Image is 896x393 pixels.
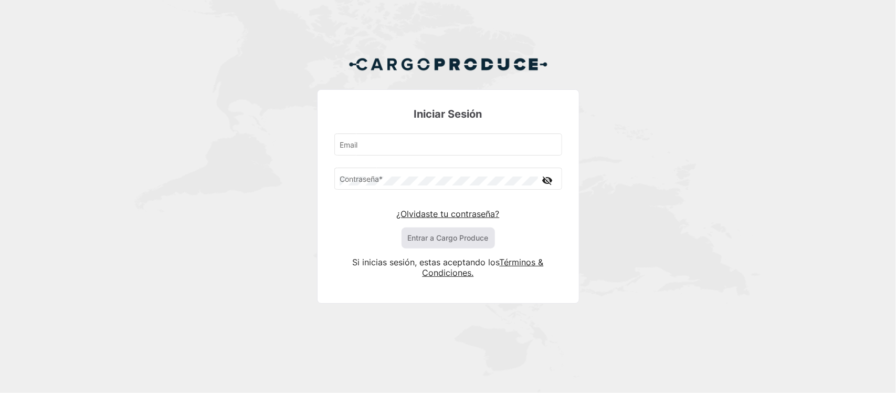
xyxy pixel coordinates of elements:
a: ¿Olvidaste tu contraseña? [397,209,500,219]
img: Cargo Produce Logo [349,51,548,77]
h3: Iniciar Sesión [334,107,562,121]
a: Términos & Condiciones. [423,257,544,278]
mat-icon: visibility_off [541,174,554,187]
span: Si inicias sesión, estas aceptando los [353,257,500,267]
